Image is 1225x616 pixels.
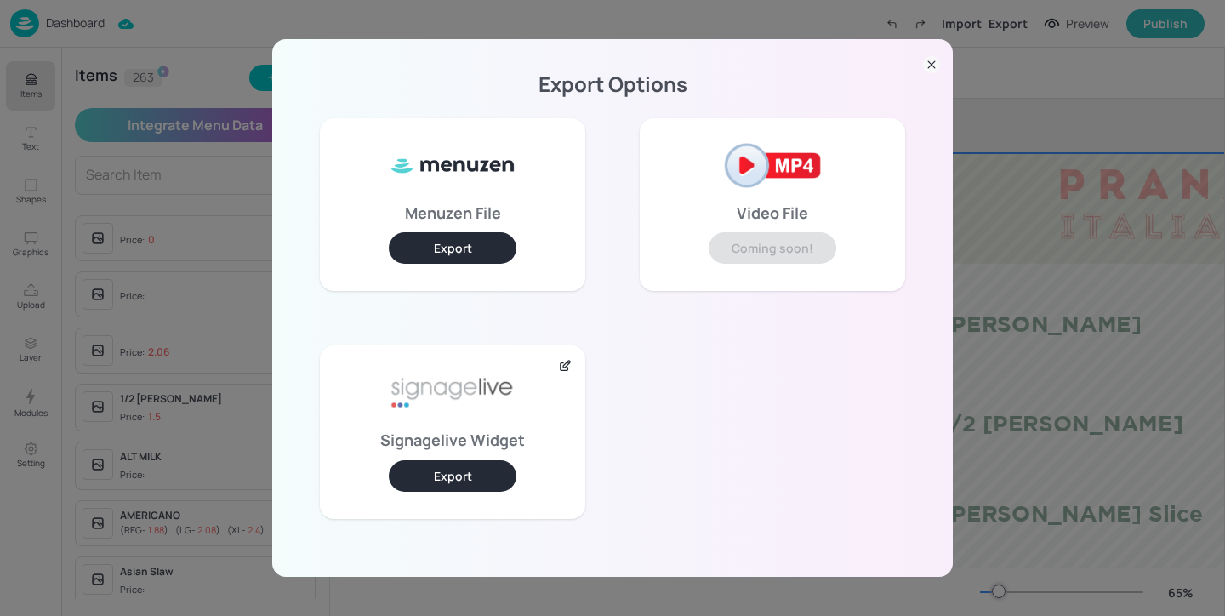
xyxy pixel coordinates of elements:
p: Video File [737,207,808,219]
button: Export [389,232,516,264]
p: Signagelive Widget [380,434,525,446]
img: signage-live-aafa7296.png [389,359,516,427]
p: Export Options [293,78,932,90]
img: ml8WC8f0XxQ8HKVnnVUe7f5Gv1vbApsJzyFa2MjOoB8SUy3kBkfteYo5TIAmtfcjWXsj8oHYkuYqrJRUn+qckOrNdzmSzIzkA... [389,132,516,200]
img: mp4-2af2121e.png [709,132,836,200]
p: Menuzen File [405,207,501,219]
button: Export [389,460,516,492]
